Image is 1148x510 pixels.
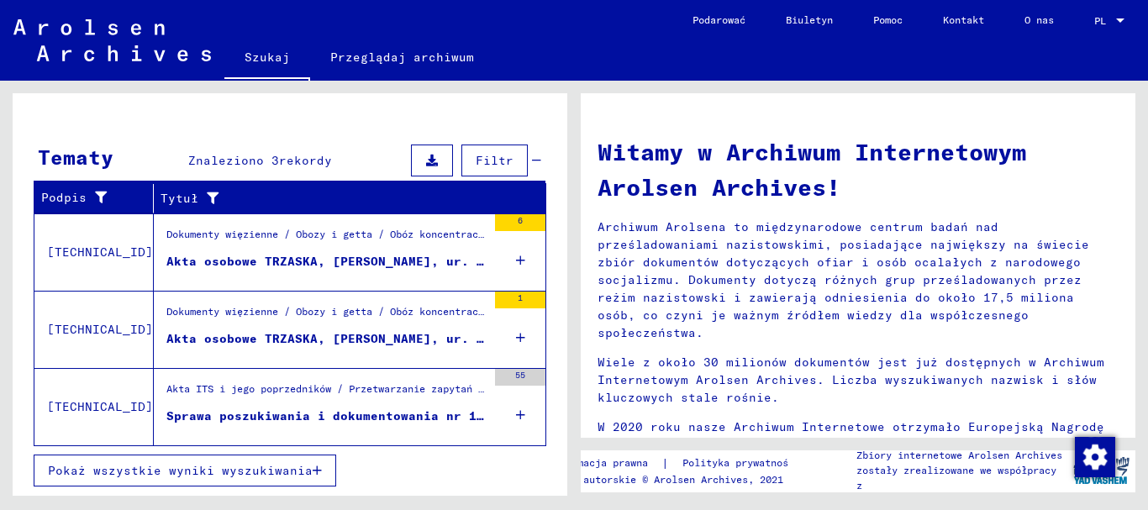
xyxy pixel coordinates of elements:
a: Szukaj [224,37,310,81]
font: rekordy [279,153,332,168]
font: Archiwum Arolsena to międzynarodowe centrum badań nad prześladowaniami nazistowskimi, posiadające... [598,219,1089,340]
font: Pomoc [873,13,903,26]
font: Podpis [41,190,87,205]
button: Pokaż wszystkie wyniki wyszukiwania [34,455,336,486]
a: Przeglądaj archiwum [310,37,494,77]
font: Przeglądaj archiwum [330,50,474,65]
font: Sprawa poszukiwania i dokumentowania nr 126.212 dla TRZASKA KAZIMIERZA ur. [DATE] lub [DATE] [166,408,862,423]
font: 6 [518,215,523,226]
font: 1 [518,292,523,303]
font: PL [1094,14,1106,27]
font: W 2020 roku nasze Archiwum Internetowe otrzymało Europejską Nagrodę Dziedzictwa Kulturowego / Nag... [598,419,1104,487]
div: Podpis [41,185,153,212]
font: Filtr [476,153,513,168]
font: Prawa autorskie © Arolsen Archives, 2021 [548,473,783,486]
font: | [661,455,669,471]
img: yv_logo.png [1070,450,1133,492]
font: [TECHNICAL_ID] [47,322,153,337]
font: Tematy [38,145,113,170]
img: Zmiana zgody [1075,437,1115,477]
font: Akta osobowe TRZASKA, [PERSON_NAME], ur. [DATE] r [166,254,537,269]
font: Witamy w Archiwum Internetowym Arolsen Archives! [598,137,1026,202]
font: Pokaż wszystkie wyniki wyszukiwania [48,463,313,478]
font: O nas [1024,13,1054,26]
font: zostały zrealizowane we współpracy z [856,464,1056,492]
font: [TECHNICAL_ID] [47,399,153,414]
img: Arolsen_neg.svg [13,19,211,61]
font: Zbiory internetowe Arolsen Archives [856,449,1062,461]
a: Informacja prawna [548,455,661,472]
font: [TECHNICAL_ID] [47,244,153,260]
font: Podarować [692,13,745,26]
button: Filtr [461,145,528,176]
div: Tytuł [161,185,525,212]
font: 55 [515,370,525,381]
font: Szukaj [245,50,290,65]
font: Kontakt [943,13,984,26]
font: Polityka prywatności [682,456,800,469]
font: Wiele z około 30 milionów dokumentów jest już dostępnych w Archiwum Internetowym Arolsen Archives... [598,355,1104,405]
font: Akta osobowe TRZASKA, [PERSON_NAME], ur. [DATE] r [166,331,537,346]
font: Tytuł [161,191,198,206]
a: Polityka prywatności [669,455,820,472]
font: Znaleziono 3 [188,153,279,168]
font: Informacja prawna [548,456,648,469]
font: Biuletyn [786,13,833,26]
